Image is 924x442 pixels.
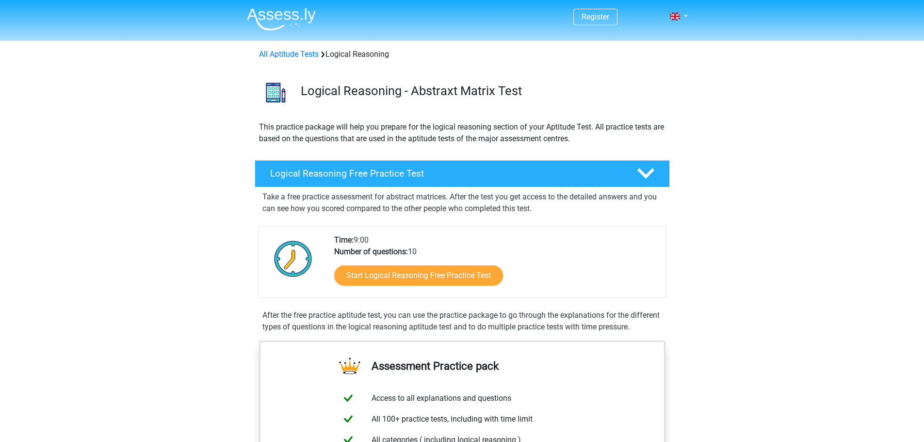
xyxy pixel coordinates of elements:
b: Time: [334,235,354,245]
p: Take a free practice assessment for abstract matrices. After the test you get access to the detai... [262,191,662,214]
b: Number of questions: [334,247,408,256]
h4: Logical Reasoning Free Practice Test [270,168,621,179]
img: logical reasoning [255,72,296,113]
a: Logical Reasoning Free Practice Test [251,160,674,187]
div: After the free practice aptitude test, you can use the practice package to go through the explana... [259,310,666,333]
a: All Aptitude Tests [259,49,319,59]
a: Start Logical Reasoning Free Practice Test [334,265,503,286]
img: Clock [269,234,318,283]
img: Assessly [247,8,316,31]
div: Logical Reasoning [255,49,669,60]
h3: Logical Reasoning - Abstraxt Matrix Test [301,83,662,98]
a: Register [582,12,609,21]
div: 9:00 10 [327,234,665,297]
p: This practice package will help you prepare for the logical reasoning section of your Aptitude Te... [259,121,665,145]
